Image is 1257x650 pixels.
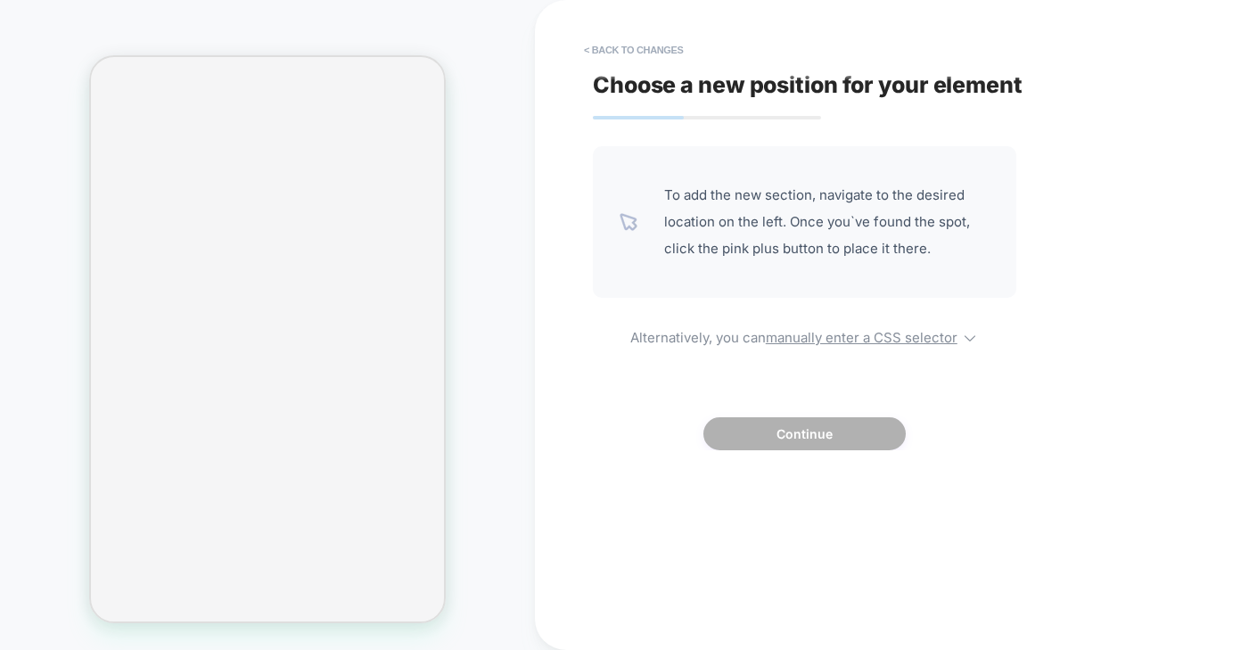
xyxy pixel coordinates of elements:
[703,417,906,450] button: Continue
[575,36,693,64] button: < Back to changes
[620,213,637,231] img: pointer
[593,71,1023,98] span: Choose a new position for your element
[766,329,957,346] u: manually enter a CSS selector
[664,182,990,262] span: To add the new section, navigate to the desired location on the left. Once you`ve found the spot,...
[593,325,1016,346] span: Alternatively, you can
